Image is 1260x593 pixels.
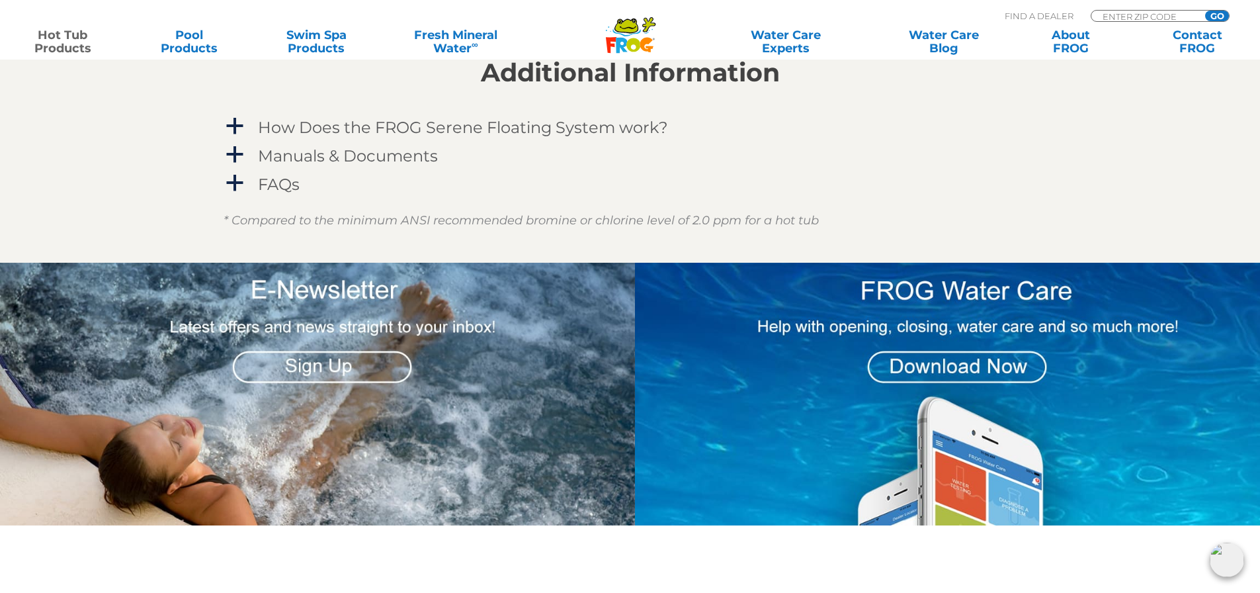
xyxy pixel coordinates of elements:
[13,28,112,55] a: Hot TubProducts
[1148,28,1247,55] a: ContactFROG
[224,58,1037,87] h2: Additional Information
[224,172,1037,197] a: a FAQs
[224,144,1037,168] a: a Manuals & Documents
[394,28,517,55] a: Fresh MineralWater∞
[224,115,1037,140] a: a How Does the FROG Serene Floating System work?
[258,118,668,136] h4: How Does the FROG Serene Floating System work?
[225,145,245,165] span: a
[1210,543,1244,577] img: openIcon
[225,116,245,136] span: a
[267,28,366,55] a: Swim SpaProducts
[472,39,478,50] sup: ∞
[894,28,993,55] a: Water CareBlog
[224,213,819,228] em: * Compared to the minimum ANSI recommended bromine or chlorine level of 2.0 ppm for a hot tub
[1205,11,1229,21] input: GO
[1005,10,1073,22] p: Find A Dealer
[1101,11,1191,22] input: Zip Code Form
[706,28,866,55] a: Water CareExperts
[258,147,438,165] h4: Manuals & Documents
[258,175,300,193] h4: FAQs
[1021,28,1120,55] a: AboutFROG
[140,28,239,55] a: PoolProducts
[225,173,245,193] span: a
